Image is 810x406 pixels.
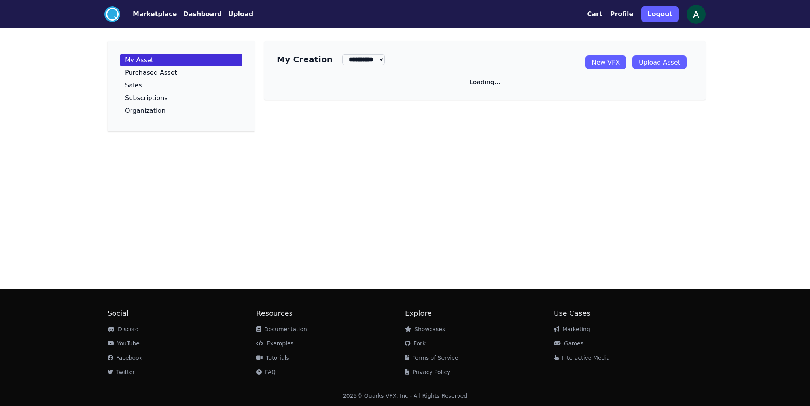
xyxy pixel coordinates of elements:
div: 2025 © Quarks VFX, Inc - All Rights Reserved [343,392,467,400]
a: Examples [256,340,293,347]
button: Marketplace [133,9,177,19]
h3: My Creation [277,54,333,65]
h2: Resources [256,308,405,319]
a: Tutorials [256,355,289,361]
p: Organization [125,108,165,114]
h2: Explore [405,308,554,319]
a: Purchased Asset [120,66,242,79]
a: My Asset [120,54,242,66]
a: Games [554,340,583,347]
a: Marketing [554,326,590,332]
a: Fork [405,340,426,347]
h2: Social [108,308,256,319]
p: Purchased Asset [125,70,177,76]
a: Documentation [256,326,307,332]
a: Discord [108,326,139,332]
p: Loading... [469,78,500,87]
a: Twitter [108,369,135,375]
a: Privacy Policy [405,369,450,375]
button: Logout [641,6,679,22]
a: FAQ [256,369,276,375]
a: Marketplace [120,9,177,19]
a: Interactive Media [554,355,610,361]
a: Organization [120,104,242,117]
p: Sales [125,82,142,89]
a: YouTube [108,340,140,347]
img: profile [687,5,706,24]
a: Sales [120,79,242,92]
h2: Use Cases [554,308,702,319]
button: Dashboard [183,9,222,19]
a: Subscriptions [120,92,242,104]
button: Upload [228,9,253,19]
button: Cart [587,9,602,19]
a: Dashboard [177,9,222,19]
a: Terms of Service [405,355,458,361]
a: New VFX [585,55,626,69]
a: Upload [222,9,253,19]
a: Logout [641,3,679,25]
a: Facebook [108,355,142,361]
p: My Asset [125,57,153,63]
a: Showcases [405,326,445,332]
a: Upload Asset [632,55,687,69]
p: Subscriptions [125,95,168,101]
button: Profile [610,9,634,19]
